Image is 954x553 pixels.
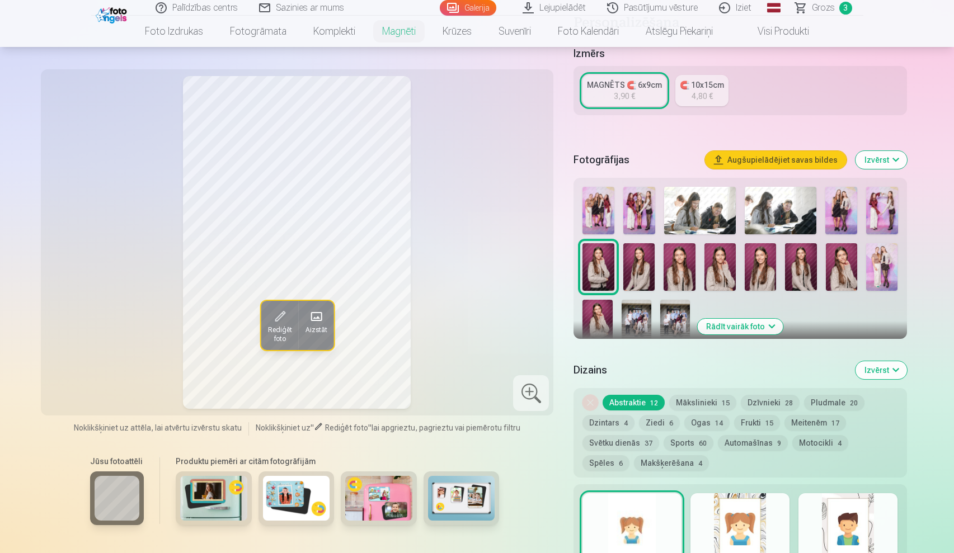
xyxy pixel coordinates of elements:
[697,319,783,334] button: Rādīt vairāk foto
[838,439,842,447] span: 4
[839,2,852,15] span: 3
[131,16,217,47] a: Foto izdrukas
[856,151,907,169] button: Izvērst
[217,16,300,47] a: Fotogrāmata
[574,362,846,378] h5: Dizains
[645,439,652,447] span: 37
[777,439,781,447] span: 9
[171,456,504,467] h6: Produktu piemēri ar citām fotogrāfijām
[804,395,864,410] button: Pludmale20
[298,301,333,350] button: Aizstāt
[587,79,662,91] div: MAGNĒTS 🧲 6x9cm
[267,325,292,343] span: Rediģēt foto
[669,395,736,410] button: Mākslinieki15
[96,4,130,23] img: /fa1
[429,16,485,47] a: Krūzes
[624,419,628,427] span: 4
[544,16,632,47] a: Foto kalendāri
[669,419,673,427] span: 6
[300,16,369,47] a: Komplekti
[614,91,635,102] div: 3,90 €
[699,439,707,447] span: 60
[664,435,713,451] button: Sports60
[603,395,665,410] button: Abstraktie12
[715,419,723,427] span: 14
[368,423,372,432] span: "
[90,456,144,467] h6: Jūsu fotoattēli
[734,415,780,431] button: Frukti15
[705,151,847,169] button: Augšupielādējiet savas bildes
[726,16,823,47] a: Visi produkti
[574,46,906,62] h5: Izmērs
[325,423,368,432] span: Rediģēt foto
[582,415,635,431] button: Dzintars4
[574,152,695,168] h5: Fotogrāfijas
[792,435,848,451] button: Motocikli4
[785,399,793,407] span: 28
[741,395,800,410] button: Dzīvnieki28
[684,415,730,431] button: Ogas14
[831,419,839,427] span: 17
[261,301,298,350] button: Rediģēt foto
[765,419,773,427] span: 15
[632,16,726,47] a: Atslēgu piekariņi
[582,75,666,106] a: MAGNĒTS 🧲 6x9cm3,90 €
[372,423,520,432] span: lai apgrieztu, pagrieztu vai piemērotu filtru
[722,399,730,407] span: 15
[692,91,713,102] div: 4,80 €
[812,1,835,15] span: Grozs
[256,423,311,432] span: Noklikšķiniet uz
[718,435,788,451] button: Automašīnas9
[856,361,907,379] button: Izvērst
[369,16,429,47] a: Magnēti
[485,16,544,47] a: Suvenīri
[74,422,242,433] span: Noklikšķiniet uz attēla, lai atvērtu izvērstu skatu
[850,399,858,407] span: 20
[680,79,724,91] div: 🧲 10x15cm
[582,455,629,471] button: Spēles6
[305,325,327,334] span: Aizstāt
[698,460,702,467] span: 4
[639,415,680,431] button: Ziedi6
[675,75,729,106] a: 🧲 10x15cm4,80 €
[634,455,709,471] button: Makšķerēšana4
[784,415,846,431] button: Meitenēm17
[650,399,658,407] span: 12
[619,460,623,467] span: 6
[582,435,659,451] button: Svētku dienās37
[311,423,314,432] span: "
